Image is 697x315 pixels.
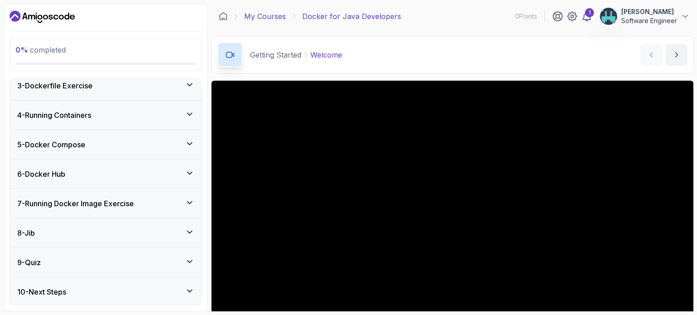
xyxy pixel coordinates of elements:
[621,16,677,25] p: Software Engineer
[10,248,201,277] button: 9-Quiz
[10,160,201,189] button: 6-Docker Hub
[15,45,66,54] span: completed
[10,101,201,130] button: 4-Running Containers
[219,12,228,21] a: Dashboard
[250,49,301,60] p: Getting Started
[640,44,662,66] button: previous content
[10,277,201,306] button: 10-Next Steps
[10,218,201,247] button: 8-Jib
[17,110,91,121] h3: 4 - Running Containers
[585,8,594,17] div: 1
[600,8,617,25] img: user profile image
[244,11,286,22] a: My Courses
[17,228,35,238] h3: 8 - Jib
[17,139,85,150] h3: 5 - Docker Compose
[17,198,134,209] h3: 7 - Running Docker Image Exercise
[302,11,401,22] p: Docker for Java Developers
[10,189,201,218] button: 7-Running Docker Image Exercise
[17,169,65,179] h3: 6 - Docker Hub
[17,257,41,268] h3: 9 - Quiz
[581,11,592,22] a: 1
[599,7,690,25] button: user profile image[PERSON_NAME]Software Engineer
[10,130,201,159] button: 5-Docker Compose
[17,286,66,297] h3: 10 - Next Steps
[10,71,201,100] button: 3-Dockerfile Exercise
[666,44,687,66] button: next content
[10,10,75,24] a: Dashboard
[310,49,342,60] p: Welcome
[621,7,677,16] p: [PERSON_NAME]
[15,45,28,54] span: 0 %
[515,12,537,21] p: 0 Points
[17,80,93,91] h3: 3 - Dockerfile Exercise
